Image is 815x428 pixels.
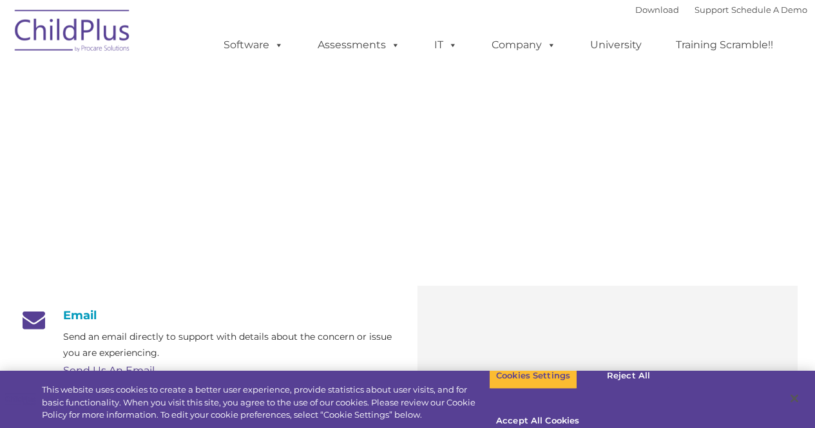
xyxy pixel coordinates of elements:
[577,32,655,58] a: University
[479,32,569,58] a: Company
[8,1,137,65] img: ChildPlus by Procare Solutions
[305,32,413,58] a: Assessments
[780,384,809,413] button: Close
[635,5,679,15] a: Download
[731,5,807,15] a: Schedule A Demo
[211,32,296,58] a: Software
[63,364,155,377] a: Send Us An Email
[421,32,470,58] a: IT
[42,384,489,422] div: This website uses cookies to create a better user experience, provide statistics about user visit...
[695,5,729,15] a: Support
[63,329,398,361] p: Send an email directly to support with details about the concern or issue you are experiencing.
[663,32,786,58] a: Training Scramble!!
[489,362,577,389] button: Cookies Settings
[18,308,398,322] h4: Email
[635,5,807,15] font: |
[588,362,669,389] button: Reject All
